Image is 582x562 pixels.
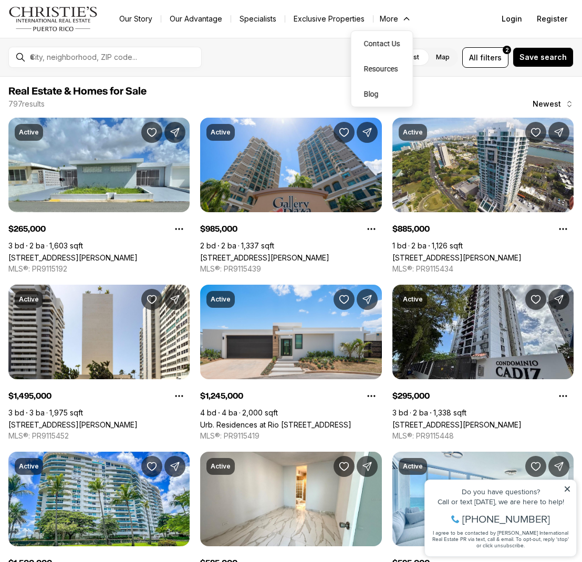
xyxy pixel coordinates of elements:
[462,47,508,68] button: Allfilters2
[211,128,231,137] p: Active
[169,218,190,240] button: Property options
[357,122,378,143] button: Share Property
[200,253,329,262] a: 103 DE DIEGO AVENUE #1706, SAN JUAN PR, 00911
[231,12,285,26] a: Specialists
[513,47,574,67] button: Save search
[19,295,39,304] p: Active
[141,122,162,143] button: Save Property: 404 CALLE BAYAMON #404
[19,128,39,137] p: Active
[428,48,458,67] label: Map
[525,289,546,310] button: Save Property: 253 253 CALLE CHILE CONDO CADIZ #9D
[553,386,574,407] button: Property options
[480,52,502,63] span: filters
[200,420,351,429] a: Urb. Residences at Rio CALLE GANGES #74, BAYAMON PR, 00956
[164,289,185,310] button: Share Property
[361,218,382,240] button: Property options
[361,386,382,407] button: Property options
[8,86,147,97] span: Real Estate & Homes for Sale
[8,6,98,32] img: logo
[351,31,413,56] button: Contact Us
[392,420,522,429] a: 253 253 CALLE CHILE CONDO CADIZ #9D, SAN JUAN PR, 00917
[537,15,567,23] span: Register
[553,218,574,240] button: Property options
[357,456,378,477] button: Share Property
[285,12,373,26] a: Exclusive Properties
[11,34,152,41] div: Call or text [DATE], we are here to help!
[11,24,152,31] div: Do you have questions?
[169,386,190,407] button: Property options
[469,52,478,63] span: All
[334,122,355,143] button: Save Property: 103 DE DIEGO AVENUE #1706
[531,8,574,29] button: Register
[19,462,39,471] p: Active
[164,456,185,477] button: Share Property
[519,53,567,61] span: Save search
[161,12,231,26] a: Our Advantage
[403,128,423,137] p: Active
[351,56,413,81] a: Resources
[8,100,45,108] p: 797 results
[548,456,569,477] button: Share Property
[334,289,355,310] button: Save Property: Urb. Residences at Rio CALLE GANGES #74
[43,49,131,60] span: [PHONE_NUMBER]
[8,420,138,429] a: 1501 ASHFORD AVENUE #9A, SAN JUAN PR, 00911
[525,456,546,477] button: Save Property: 1035 Ashford MIRADOR DEL CONDADO #204
[548,289,569,310] button: Share Property
[8,253,138,262] a: 404 CALLE BAYAMON #404, SAN JUAN PR, 00926
[141,289,162,310] button: Save Property: 1501 ASHFORD AVENUE #9A
[502,15,522,23] span: Login
[526,93,580,115] button: Newest
[403,295,423,304] p: Active
[403,462,423,471] p: Active
[392,253,522,262] a: 404 AVE DE LA CONSTITUCION #2008, SAN JUAN PR, 00901
[164,122,185,143] button: Share Property
[211,462,231,471] p: Active
[334,456,355,477] button: Save Property: 1479 ASHFORD AVENUE #916
[373,12,418,26] button: More
[111,12,161,26] a: Our Story
[357,289,378,310] button: Share Property
[211,295,231,304] p: Active
[505,46,509,54] span: 2
[525,122,546,143] button: Save Property: 404 AVE DE LA CONSTITUCION #2008
[495,8,528,29] button: Login
[351,81,413,107] a: Blog
[533,100,561,108] span: Newest
[13,65,150,85] span: I agree to be contacted by [PERSON_NAME] International Real Estate PR via text, call & email. To ...
[400,48,428,67] label: List
[141,456,162,477] button: Save Property: 550 AVENIDA CONSTITUCION #1210
[548,122,569,143] button: Share Property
